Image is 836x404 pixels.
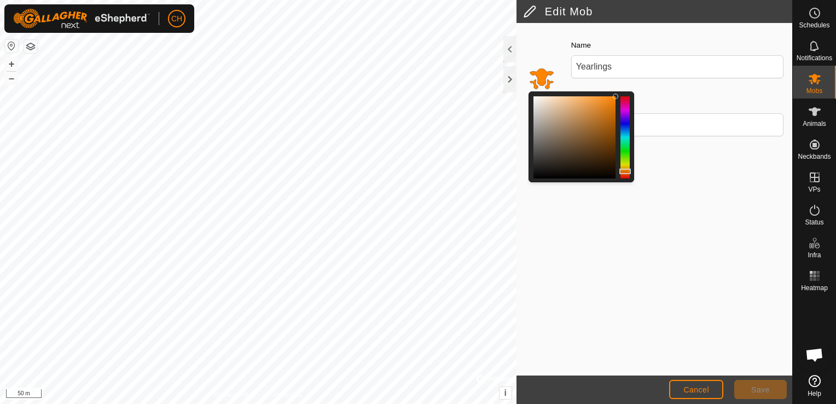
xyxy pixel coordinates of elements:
[799,22,829,28] span: Schedules
[734,380,787,399] button: Save
[5,72,18,85] button: –
[269,390,301,400] a: Contact Us
[793,371,836,401] a: Help
[808,390,821,397] span: Help
[504,388,507,397] span: i
[798,153,831,160] span: Neckbands
[808,252,821,258] span: Infra
[500,387,512,399] button: i
[805,219,823,226] span: Status
[797,55,832,61] span: Notifications
[751,385,770,394] span: Save
[803,120,826,127] span: Animals
[683,385,709,394] span: Cancel
[798,338,831,371] div: Open chat
[669,380,723,399] button: Cancel
[215,390,256,400] a: Privacy Policy
[571,40,591,51] label: Name
[24,40,37,53] button: Map Layers
[808,186,820,193] span: VPs
[5,57,18,71] button: +
[13,9,150,28] img: Gallagher Logo
[523,5,792,18] h2: Edit Mob
[806,88,822,94] span: Mobs
[801,285,828,291] span: Heatmap
[171,13,182,25] span: CH
[5,39,18,53] button: Reset Map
